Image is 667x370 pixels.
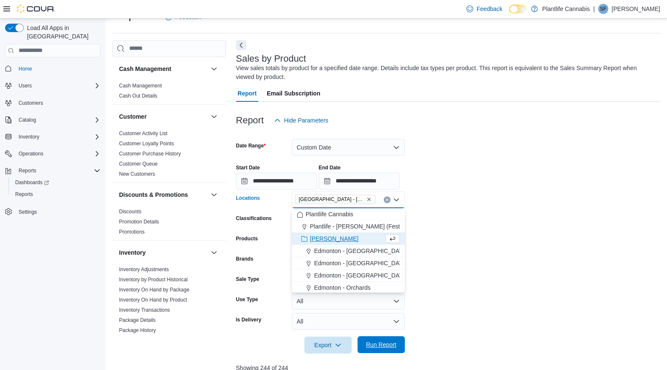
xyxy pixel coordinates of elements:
[15,179,49,186] span: Dashboards
[19,167,36,174] span: Reports
[310,234,358,243] span: [PERSON_NAME]
[119,317,156,324] span: Package Details
[236,256,253,262] label: Brands
[19,82,32,89] span: Users
[119,307,170,313] a: Inventory Transactions
[15,81,100,91] span: Users
[267,85,320,102] span: Email Subscription
[119,276,188,283] span: Inventory by Product Historical
[295,195,375,204] span: Edmonton - Albany
[292,293,405,310] button: All
[236,276,259,283] label: Sale Type
[2,97,104,109] button: Customers
[319,164,341,171] label: End Date
[119,92,157,99] span: Cash Out Details
[119,219,159,225] a: Promotion Details
[119,229,145,235] span: Promotions
[15,98,46,108] a: Customers
[112,207,226,240] div: Discounts & Promotions
[112,81,226,104] div: Cash Management
[119,112,146,121] h3: Customer
[119,65,207,73] button: Cash Management
[119,248,207,257] button: Inventory
[119,112,207,121] button: Customer
[306,210,353,218] span: Plantlife Cannabis
[119,82,162,89] span: Cash Management
[119,131,168,136] a: Customer Activity List
[5,59,100,240] nav: Complex example
[19,117,36,123] span: Catalog
[366,340,396,349] span: Run Report
[15,132,100,142] span: Inventory
[119,151,181,157] a: Customer Purchase History
[15,166,40,176] button: Reports
[8,188,104,200] button: Reports
[119,287,190,293] a: Inventory On Hand by Package
[119,266,169,273] span: Inventory Adjustments
[238,85,257,102] span: Report
[12,177,52,188] a: Dashboards
[12,189,100,199] span: Reports
[292,208,405,220] button: Plantlife Cannabis
[314,283,371,292] span: Edmonton - Orchards
[304,337,352,354] button: Export
[236,54,306,64] h3: Sales by Product
[15,166,100,176] span: Reports
[2,165,104,177] button: Reports
[112,128,226,182] div: Customer
[119,248,146,257] h3: Inventory
[366,197,371,202] button: Remove Edmonton - Albany from selection in this group
[119,83,162,89] a: Cash Management
[292,220,405,233] button: Plantlife - [PERSON_NAME] (Festival)
[119,277,188,283] a: Inventory by Product Historical
[477,5,502,13] span: Feedback
[15,81,35,91] button: Users
[292,139,405,156] button: Custom Date
[612,4,660,14] p: [PERSON_NAME]
[292,245,405,257] button: Edmonton - [GEOGRAPHIC_DATA]
[236,195,260,201] label: Locations
[209,64,219,74] button: Cash Management
[119,297,187,303] span: Inventory On Hand by Product
[314,247,408,255] span: Edmonton - [GEOGRAPHIC_DATA]
[15,63,100,74] span: Home
[593,4,595,14] p: |
[15,149,47,159] button: Operations
[19,65,32,72] span: Home
[463,0,506,17] a: Feedback
[119,327,156,333] a: Package History
[2,80,104,92] button: Users
[292,257,405,269] button: Edmonton - [GEOGRAPHIC_DATA]
[299,195,365,204] span: [GEOGRAPHIC_DATA] - [GEOGRAPHIC_DATA]
[119,130,168,137] span: Customer Activity List
[319,173,400,190] input: Press the down key to open a popover containing a calendar.
[119,267,169,272] a: Inventory Adjustments
[236,296,258,303] label: Use Type
[292,233,405,245] button: [PERSON_NAME]
[358,336,405,353] button: Run Report
[209,190,219,200] button: Discounts & Promotions
[542,4,590,14] p: Plantlife Cannabis
[2,114,104,126] button: Catalog
[2,205,104,218] button: Settings
[2,63,104,75] button: Home
[292,313,405,330] button: All
[236,235,258,242] label: Products
[119,297,187,303] a: Inventory On Hand by Product
[393,196,400,203] button: Close list of options
[15,191,33,198] span: Reports
[119,208,141,215] span: Discounts
[236,164,260,171] label: Start Date
[12,177,100,188] span: Dashboards
[600,4,606,14] span: SF
[236,173,317,190] input: Press the down key to open a popover containing a calendar.
[19,100,43,106] span: Customers
[119,171,155,177] span: New Customers
[19,209,37,215] span: Settings
[598,4,608,14] div: Sean Fisher
[17,5,55,13] img: Cova
[292,282,405,294] button: Edmonton - Orchards
[119,317,156,323] a: Package Details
